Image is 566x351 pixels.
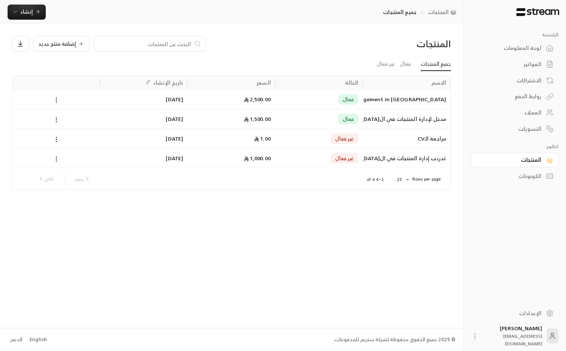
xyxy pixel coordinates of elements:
span: غير فعال [335,135,354,142]
div: [DATE] [105,129,183,148]
nav: breadcrumb [383,8,459,16]
button: إضافة منتج جديد [33,36,89,51]
button: Sort [144,78,153,87]
a: المنتجات [471,153,558,167]
div: 25 [393,175,411,184]
a: روابط الدفع [471,89,558,104]
div: تاريخ الإنشاء [154,78,183,87]
input: البحث عن المنتجات [99,40,191,48]
div: لوحة المعلومات [480,44,541,52]
a: الإعدادات [471,306,558,320]
div: [DATE] [105,90,183,109]
a: المنتجات [428,8,459,16]
div: العملاء [480,109,541,116]
a: الكوبونات [471,169,558,184]
div: الحالة [345,78,359,87]
p: الرئيسية [471,32,558,38]
span: [EMAIL_ADDRESS][DOMAIN_NAME] [503,332,542,348]
a: جميع المنتجات [421,57,451,71]
span: إنشاء [20,7,33,16]
div: المنتجات [480,156,541,164]
button: إنشاء [8,5,46,20]
div: التسويات [480,125,541,133]
div: روابط الدفع [480,93,541,100]
div: © 2025 جميع الحقوق محفوظة لشركة ستريم للمدفوعات. [334,336,456,343]
span: غير فعال [335,155,354,162]
div: المنتجات [384,38,451,50]
p: 1–4 of 4 [367,176,384,182]
span: فعال [343,96,354,103]
div: الاشتراكات [480,77,541,84]
span: فعال [343,115,354,123]
div: [PERSON_NAME] [483,325,542,347]
div: [DATE] [105,109,183,128]
div: مدخل لإدارة المنتجات في ال[GEOGRAPHIC_DATA] [367,109,446,128]
div: الاسم [431,78,446,87]
a: الاشتراكات [471,73,558,88]
div: السعر [257,78,271,87]
a: فعال [400,57,411,71]
span: إضافة منتج جديد [38,41,76,46]
span: 1,500.00 [244,114,271,124]
div: English [30,336,47,343]
div: تدريب إدارة المنتجات في ال[GEOGRAPHIC_DATA] [367,148,446,168]
span: 2,500.00 [244,94,271,104]
div: مراجعة الـCV [367,129,446,148]
div: الإعدادات [480,309,541,317]
span: 1,000.00 [244,153,271,163]
a: غير فعال [377,57,395,71]
p: جميع المنتجات [383,8,417,16]
div: الكوبونات [480,172,541,180]
span: 1.00 [254,134,271,143]
p: Rows per page: [411,176,441,182]
div: الفواتير [480,60,541,68]
a: العملاء [471,105,558,120]
div: Advanced Product Management in [GEOGRAPHIC_DATA] [367,90,446,109]
img: Logo [516,8,560,16]
div: [DATE] [105,148,183,168]
a: الدعم [8,333,25,346]
p: كتالوج [471,144,558,150]
a: الفواتير [471,57,558,72]
a: لوحة المعلومات [471,41,558,56]
a: التسويات [471,121,558,136]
